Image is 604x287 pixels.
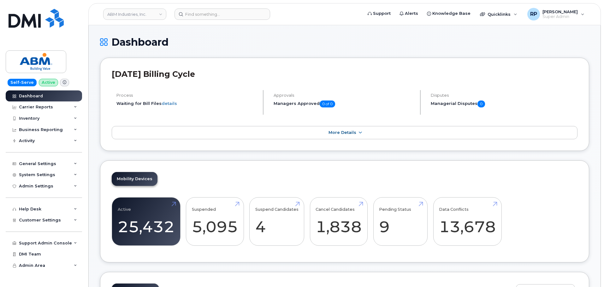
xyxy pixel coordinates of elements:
[112,69,577,79] h2: [DATE] Billing Cycle
[431,93,577,98] h4: Disputes
[274,93,415,98] h4: Approvals
[162,101,177,106] a: details
[379,201,422,242] a: Pending Status 9
[274,100,415,107] h5: Managers Approved
[320,100,335,107] span: 0 of 0
[112,172,157,186] a: Mobility Devices
[255,201,299,242] a: Suspend Candidates 4
[439,201,496,242] a: Data Conflicts 13,678
[116,100,258,106] li: Waiting for Bill Files
[329,130,356,135] span: More Details
[116,93,258,98] h4: Process
[316,201,362,242] a: Cancel Candidates 1,838
[431,100,577,107] h5: Managerial Disputes
[477,100,485,107] span: 0
[118,201,175,242] a: Active 25,432
[100,37,589,48] h1: Dashboard
[192,201,238,242] a: Suspended 5,095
